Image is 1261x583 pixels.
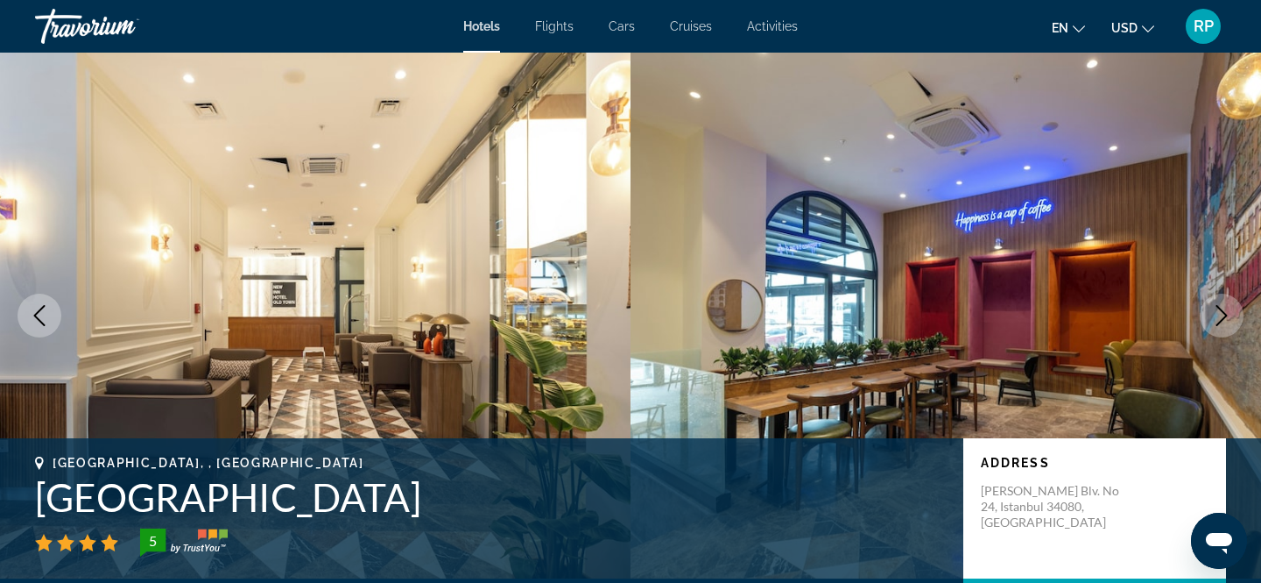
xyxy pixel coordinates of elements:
button: User Menu [1180,8,1226,45]
img: trustyou-badge-hor.svg [140,529,228,557]
button: Change currency [1111,15,1154,40]
a: Hotels [463,19,500,33]
a: Flights [535,19,574,33]
a: Activities [747,19,798,33]
div: 5 [135,530,170,551]
button: Previous image [18,294,61,338]
span: RP [1194,18,1214,35]
p: [PERSON_NAME] Blv. No 24, Istanbul 34080, [GEOGRAPHIC_DATA] [981,483,1121,530]
span: USD [1111,21,1138,35]
a: Cars [609,19,635,33]
a: Cruises [670,19,712,33]
span: [GEOGRAPHIC_DATA], , [GEOGRAPHIC_DATA] [53,456,364,470]
span: en [1052,21,1068,35]
button: Change language [1052,15,1085,40]
a: Travorium [35,4,210,49]
iframe: Button to launch messaging window [1191,513,1247,569]
button: Next image [1200,294,1243,338]
p: Address [981,456,1208,470]
h1: [GEOGRAPHIC_DATA] [35,474,946,520]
